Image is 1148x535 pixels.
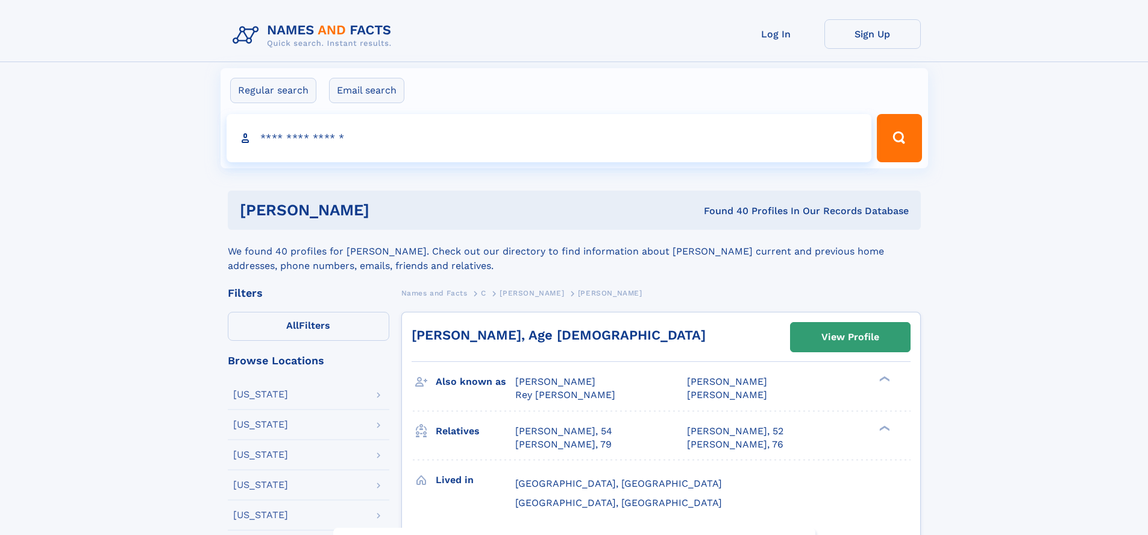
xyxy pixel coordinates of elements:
[687,425,783,438] a: [PERSON_NAME], 52
[687,438,783,451] a: [PERSON_NAME], 76
[687,389,767,400] span: [PERSON_NAME]
[515,425,612,438] a: [PERSON_NAME], 54
[228,355,389,366] div: Browse Locations
[227,114,872,162] input: search input
[515,438,612,451] a: [PERSON_NAME], 79
[687,376,767,387] span: [PERSON_NAME]
[233,450,288,460] div: [US_STATE]
[436,421,515,442] h3: Relatives
[728,19,824,49] a: Log In
[824,19,921,49] a: Sign Up
[329,78,404,103] label: Email search
[233,420,288,429] div: [US_STATE]
[436,372,515,392] h3: Also known as
[536,204,909,218] div: Found 40 Profiles In Our Records Database
[500,289,564,297] span: [PERSON_NAME]
[228,230,921,273] div: We found 40 profiles for [PERSON_NAME]. Check out our directory to find information about [PERSON...
[481,289,486,297] span: C
[791,323,910,352] a: View Profile
[233,480,288,490] div: [US_STATE]
[286,320,299,331] span: All
[515,389,615,400] span: Rey [PERSON_NAME]
[233,510,288,520] div: [US_STATE]
[240,203,537,218] h1: [PERSON_NAME]
[578,289,642,297] span: [PERSON_NAME]
[515,497,722,508] span: [GEOGRAPHIC_DATA], [GEOGRAPHIC_DATA]
[228,312,389,341] label: Filters
[515,478,722,489] span: [GEOGRAPHIC_DATA], [GEOGRAPHIC_DATA]
[412,328,706,343] a: [PERSON_NAME], Age [DEMOGRAPHIC_DATA]
[821,323,879,351] div: View Profile
[228,19,401,52] img: Logo Names and Facts
[233,390,288,399] div: [US_STATE]
[436,470,515,490] h3: Lived in
[228,288,389,299] div: Filters
[401,285,468,300] a: Names and Facts
[500,285,564,300] a: [PERSON_NAME]
[481,285,486,300] a: C
[876,375,891,383] div: ❯
[877,114,921,162] button: Search Button
[515,376,595,387] span: [PERSON_NAME]
[230,78,316,103] label: Regular search
[876,424,891,432] div: ❯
